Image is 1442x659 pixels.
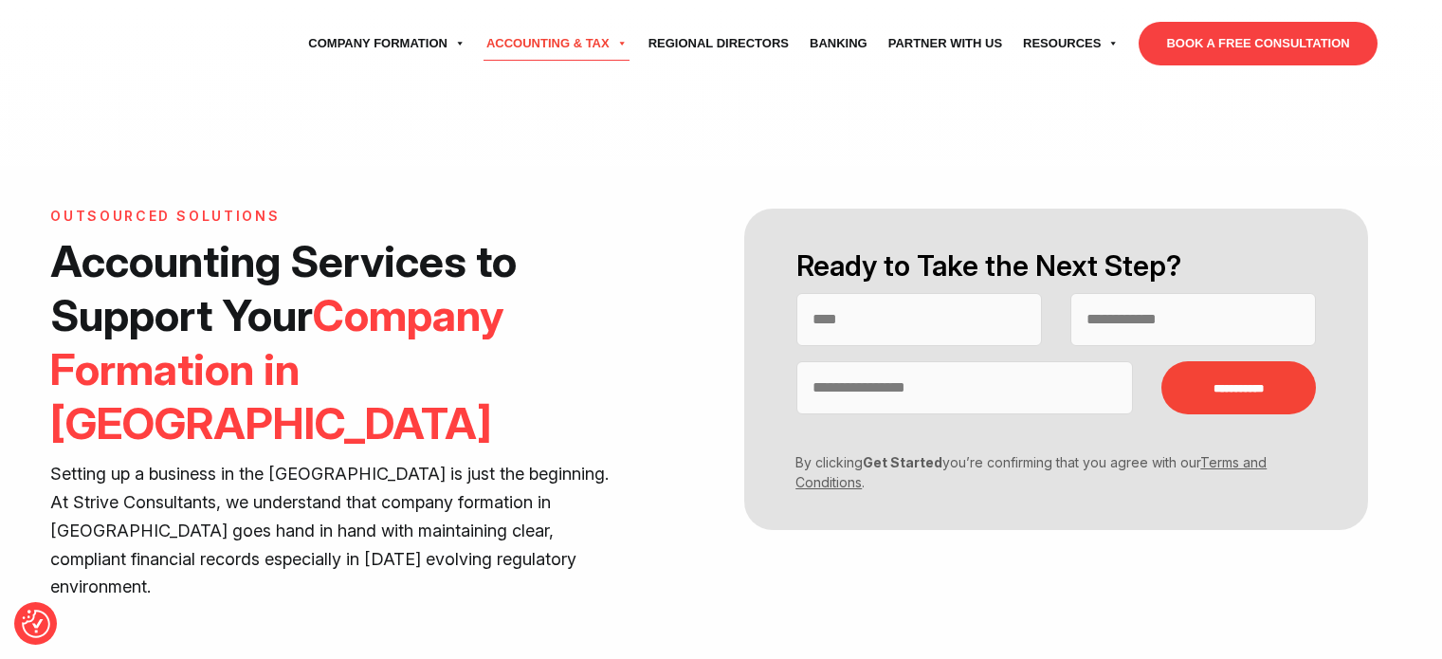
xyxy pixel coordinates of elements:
a: Accounting & Tax [476,17,638,70]
strong: Get Started [863,454,942,470]
h1: Accounting Services to Support Your [50,234,627,450]
a: Regional Directors [638,17,799,70]
img: Revisit consent button [22,610,50,638]
a: BOOK A FREE CONSULTATION [1139,22,1377,65]
h6: Outsourced Solutions [50,209,627,225]
img: svg+xml;nitro-empty-id=MTU1OjExNQ==-1;base64,PHN2ZyB2aWV3Qm94PSIwIDAgNzU4IDI1MSIgd2lkdGg9Ijc1OCIg... [64,20,207,67]
button: Consent Preferences [22,610,50,638]
a: Terms and Conditions [795,454,1267,490]
p: Setting up a business in the [GEOGRAPHIC_DATA] is just the beginning. At Strive Consultants, we u... [50,460,627,601]
h2: Ready to Take the Next Step? [796,247,1316,285]
a: Partner with Us [878,17,1013,70]
form: Contact form [721,209,1391,530]
a: Resources [1013,17,1129,70]
span: Company Formation in [GEOGRAPHIC_DATA] [50,288,503,449]
a: Company Formation [298,17,476,70]
p: By clicking you’re confirming that you agree with our . [782,452,1302,492]
a: Banking [799,17,878,70]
